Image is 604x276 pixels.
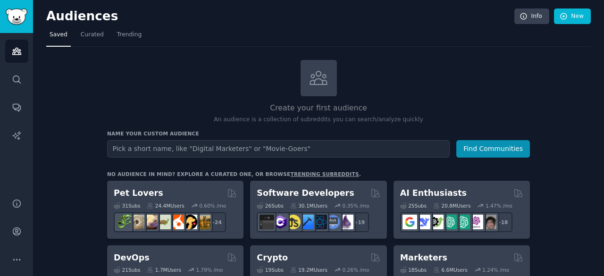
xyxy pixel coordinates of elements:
[107,102,530,114] h2: Create your first audience
[286,215,301,229] img: learnjavascript
[114,187,163,199] h2: Pet Lovers
[403,215,417,229] img: GoogleGeminiAI
[433,202,470,209] div: 20.8M Users
[169,215,184,229] img: cockatiel
[183,215,197,229] img: PetAdvice
[326,215,340,229] img: AskComputerScience
[114,27,145,47] a: Trending
[339,215,353,229] img: elixir
[290,202,327,209] div: 30.1M Users
[343,202,369,209] div: 0.35 % /mo
[147,202,184,209] div: 24.4M Users
[147,267,181,273] div: 1.7M Users
[455,215,470,229] img: chatgpt_prompts_
[400,187,467,199] h2: AI Enthusiasts
[257,187,354,199] h2: Software Developers
[400,202,427,209] div: 25 Sub s
[290,267,327,273] div: 19.2M Users
[493,212,512,232] div: + 18
[117,31,142,39] span: Trending
[260,215,274,229] img: software
[257,267,283,273] div: 19 Sub s
[81,31,104,39] span: Curated
[469,215,483,229] img: OpenAIDev
[46,27,71,47] a: Saved
[77,27,107,47] a: Curated
[290,171,359,177] a: trending subreddits
[442,215,457,229] img: chatgpt_promptDesign
[299,215,314,229] img: iOSProgramming
[416,215,430,229] img: DeepSeek
[107,116,530,124] p: An audience is a collection of subreddits you can search/analyze quickly
[117,215,131,229] img: herpetology
[482,267,509,273] div: 1.24 % /mo
[196,215,210,229] img: dogbreed
[6,8,27,25] img: GummySearch logo
[514,8,549,25] a: Info
[312,215,327,229] img: reactnative
[456,140,530,158] button: Find Communities
[400,252,447,264] h2: Marketers
[400,267,427,273] div: 18 Sub s
[107,130,530,137] h3: Name your custom audience
[50,31,67,39] span: Saved
[343,267,369,273] div: 0.26 % /mo
[429,215,444,229] img: AItoolsCatalog
[199,202,226,209] div: 0.60 % /mo
[433,267,468,273] div: 6.6M Users
[349,212,369,232] div: + 19
[114,252,150,264] h2: DevOps
[156,215,171,229] img: turtle
[143,215,158,229] img: leopardgeckos
[107,171,361,177] div: No audience in mind? Explore a curated one, or browse .
[273,215,287,229] img: csharp
[114,267,140,273] div: 21 Sub s
[206,212,226,232] div: + 24
[196,267,223,273] div: 1.79 % /mo
[107,140,450,158] input: Pick a short name, like "Digital Marketers" or "Movie-Goers"
[130,215,144,229] img: ballpython
[257,252,288,264] h2: Crypto
[46,9,514,24] h2: Audiences
[257,202,283,209] div: 26 Sub s
[554,8,591,25] a: New
[482,215,496,229] img: ArtificalIntelligence
[114,202,140,209] div: 31 Sub s
[486,202,512,209] div: 1.47 % /mo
